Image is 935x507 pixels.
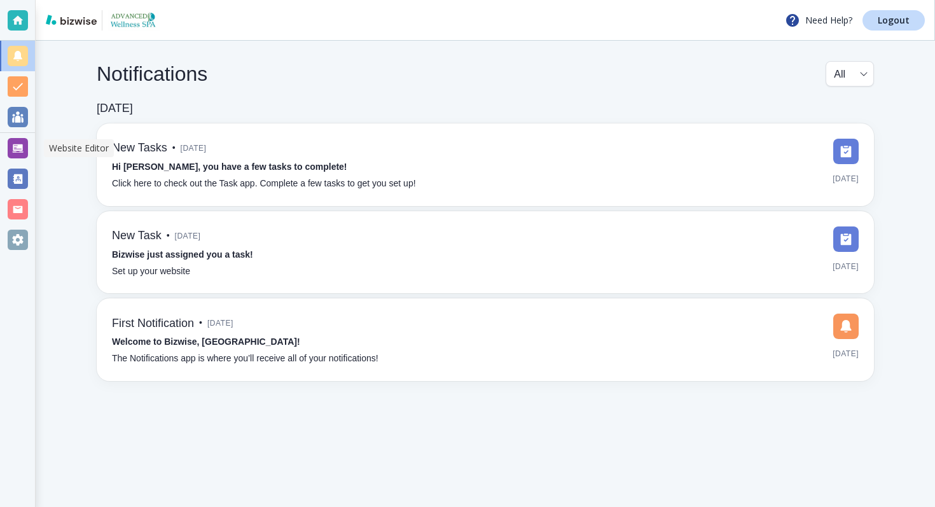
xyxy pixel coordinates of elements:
[97,102,133,116] h6: [DATE]
[878,16,910,25] p: Logout
[112,141,167,155] h6: New Tasks
[181,139,207,158] span: [DATE]
[834,62,866,86] div: All
[112,162,347,172] strong: Hi [PERSON_NAME], you have a few tasks to complete!
[785,13,852,28] p: Need Help?
[207,314,233,333] span: [DATE]
[97,62,207,86] h4: Notifications
[97,211,874,294] a: New Task•[DATE]Bizwise just assigned you a task!Set up your website[DATE]
[175,226,201,246] span: [DATE]
[97,123,874,206] a: New Tasks•[DATE]Hi [PERSON_NAME], you have a few tasks to complete!Click here to check out the Ta...
[172,141,176,155] p: •
[112,177,416,191] p: Click here to check out the Task app. Complete a few tasks to get you set up!
[862,10,925,31] a: Logout
[112,317,194,331] h6: First Notification
[112,249,253,260] strong: Bizwise just assigned you a task!
[112,352,378,366] p: The Notifications app is where you’ll receive all of your notifications!
[112,337,300,347] strong: Welcome to Bizwise, [GEOGRAPHIC_DATA]!
[833,169,859,188] span: [DATE]
[46,15,97,25] img: bizwise
[833,344,859,363] span: [DATE]
[833,139,859,164] img: DashboardSidebarTasks.svg
[49,142,109,155] p: Website Editor
[167,229,170,243] p: •
[112,265,190,279] p: Set up your website
[107,10,160,31] img: Advanced Wellness Spa
[199,316,202,330] p: •
[833,226,859,252] img: DashboardSidebarTasks.svg
[112,229,162,243] h6: New Task
[833,314,859,339] img: DashboardSidebarNotification.svg
[833,257,859,276] span: [DATE]
[97,298,874,381] a: First Notification•[DATE]Welcome to Bizwise, [GEOGRAPHIC_DATA]!The Notifications app is where you...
